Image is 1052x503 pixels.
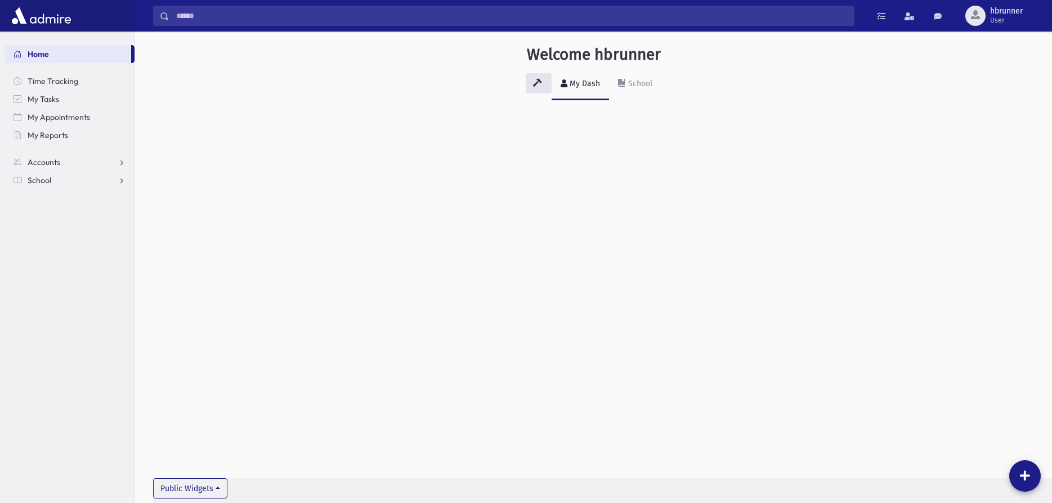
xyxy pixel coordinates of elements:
[990,16,1023,25] span: User
[28,112,90,122] span: My Appointments
[28,130,68,140] span: My Reports
[609,69,661,100] a: School
[169,6,854,26] input: Search
[9,5,74,27] img: AdmirePro
[28,49,49,59] span: Home
[552,69,609,100] a: My Dash
[5,108,135,126] a: My Appointments
[5,45,131,63] a: Home
[5,153,135,171] a: Accounts
[567,79,600,88] div: My Dash
[28,157,60,167] span: Accounts
[153,478,227,498] button: Public Widgets
[626,79,652,88] div: School
[5,90,135,108] a: My Tasks
[990,7,1023,16] span: hbrunner
[28,76,78,86] span: Time Tracking
[28,175,51,185] span: School
[527,45,661,64] h3: Welcome hbrunner
[28,94,59,104] span: My Tasks
[5,126,135,144] a: My Reports
[5,171,135,189] a: School
[5,72,135,90] a: Time Tracking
